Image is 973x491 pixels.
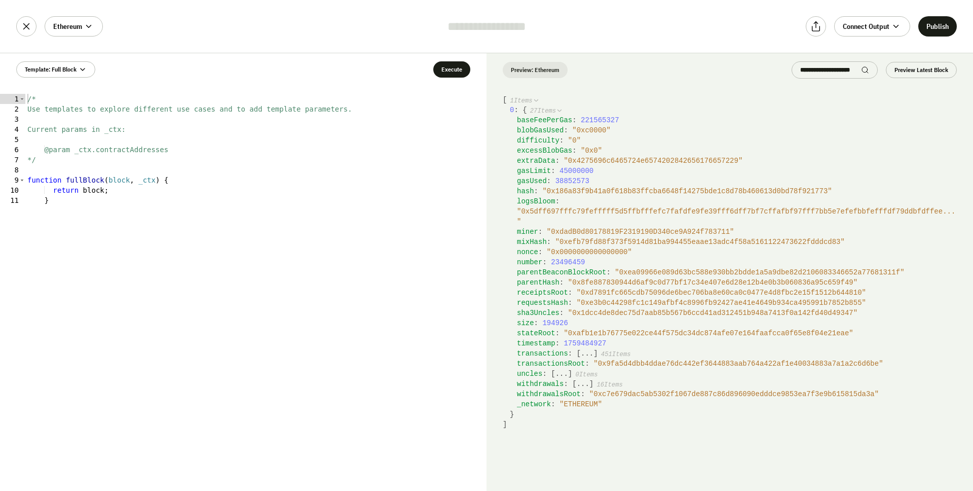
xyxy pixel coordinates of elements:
[16,61,95,78] button: Template: Full Block
[19,94,25,104] span: Toggle code folding, rows 1 through 7
[517,318,957,328] div: :
[564,329,853,337] span: " 0xafb1e1b76775e022ce44f575dc34dc874afe07e164faafcca0f65e8f04e21eae "
[517,146,957,156] div: :
[517,348,957,359] div: :
[593,349,597,358] span: ]
[517,186,957,196] div: :
[517,288,957,298] div: :
[517,298,957,308] div: :
[517,268,606,276] span: parentBeaconBlockRoot
[517,136,559,145] span: difficulty
[517,228,538,236] span: miner
[517,238,547,246] span: mixHash
[517,116,572,124] span: baseFeePerGas
[517,309,559,317] span: sha3Uncles
[517,126,564,134] span: blobGasUsed
[517,197,555,205] span: logsBloom
[547,248,632,256] span: " 0x0000000000000000 "
[517,299,568,307] span: requestsHash
[542,187,832,195] span: " 0x186a83f9b41a0f618b83ffcba6648f14275bde1c8d78b460613d0bd78f921773 "
[551,370,555,378] span: [
[564,157,742,165] span: " 0x4275696c6465724e6574202842656176657229 "
[575,371,597,378] span: 0 Items
[517,135,957,146] div: :
[19,175,25,185] span: Toggle code folding, rows 9 through 11
[577,289,866,297] span: " 0xd7891fc665cdb75096de6bec706ba8e60ca0c0477e4d8fbc2e15f1512b644810 "
[555,369,568,379] button: ...
[542,319,568,327] span: 194926
[555,177,589,185] span: 38852573
[517,147,572,155] span: excessBlobGas
[517,400,551,408] span: _network
[510,105,957,419] div: :
[433,61,470,78] button: Execute
[522,106,527,114] span: {
[517,176,957,186] div: :
[517,360,585,368] span: transactionsRoot
[517,339,555,347] span: timestamp
[593,360,883,368] span: " 0x9fa5d4dbb4ddae76dc442ef3644883aab764a422af1e40034883a7a1a2c6d6be "
[517,248,538,256] span: nonce
[559,400,602,408] span: " ETHEREUM "
[517,247,957,257] div: :
[577,349,581,358] span: [
[568,278,857,287] span: " 0x8fe887830944d6af9c0d77bf17c34e407e6d28e12b4e0b3b060836a95c659f49 "
[517,399,957,409] div: :
[834,16,910,37] button: Connect Output
[530,108,556,115] span: 27 Items
[517,156,957,166] div: :
[517,177,547,185] span: gasUsed
[572,380,576,388] span: [
[510,410,514,418] span: }
[517,390,581,398] span: withdrawalsRoot
[568,370,572,378] span: ]
[517,196,957,227] div: :
[601,351,631,358] span: 451 Items
[517,277,957,288] div: :
[589,380,593,388] span: ]
[547,228,734,236] span: " 0xdadB0d80178819F2319190D340ce9A924f783711 "
[45,16,103,37] button: Ethereum
[510,106,514,114] span: 0
[517,389,957,399] div: :
[517,329,555,337] span: stateRoot
[581,348,593,359] button: ...
[517,258,542,266] span: number
[517,359,957,369] div: :
[517,369,957,379] div: :
[517,278,559,287] span: parentHash
[53,21,82,31] span: Ethereum
[25,65,77,74] span: Template: Full Block
[581,147,602,155] span: " 0x0 "
[517,349,568,358] span: transactions
[581,116,619,124] span: 221565327
[517,370,542,378] span: uncles
[510,97,533,104] span: 1 Items
[559,167,593,175] span: 45000000
[564,339,606,347] span: 1759484927
[517,187,534,195] span: hash
[517,227,957,237] div: :
[517,157,555,165] span: extraData
[503,96,507,104] span: [
[517,328,957,338] div: :
[503,420,507,429] span: ]
[568,309,857,317] span: " 0x1dcc4de8dec75d7aab85b567b6ccd41ad312451b948a7413f0a142fd40d49347 "
[843,21,889,31] span: Connect Output
[517,380,564,388] span: withdrawals
[517,257,957,267] div: :
[886,62,957,78] button: Preview Latest Block
[517,207,955,226] span: " 0x5dff697fffc79fefffff5d5ffbfffefc7fafdfe9fe39fff6dff7bf7cffafbf97fff7bb5e7efefbbfefffdf79ddbfd...
[517,115,957,125] div: :
[517,338,957,348] div: :
[589,390,879,398] span: " 0xc7e679dac5ab5302f1067de887c86d896090edddce9853ea7f3e9b615815da3a "
[615,268,904,276] span: " 0xea09966e089d63bc588e930bb2bdde1a5a9dbe82d2106083346652a77681311f "
[551,258,585,266] span: 23496459
[568,136,581,145] span: " 0 "
[577,299,866,307] span: " 0xe3b0c44298fc1c149afbf4c8996fb92427ae41e4649b934ca495991b7852b855 "
[517,267,957,277] div: :
[517,166,957,176] div: :
[517,237,957,247] div: :
[555,238,845,246] span: " 0xefb79fd88f373f5914d81ba994455eaae13adc4f58a5161122473622fdddcd83 "
[572,126,611,134] span: " 0xc0000 "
